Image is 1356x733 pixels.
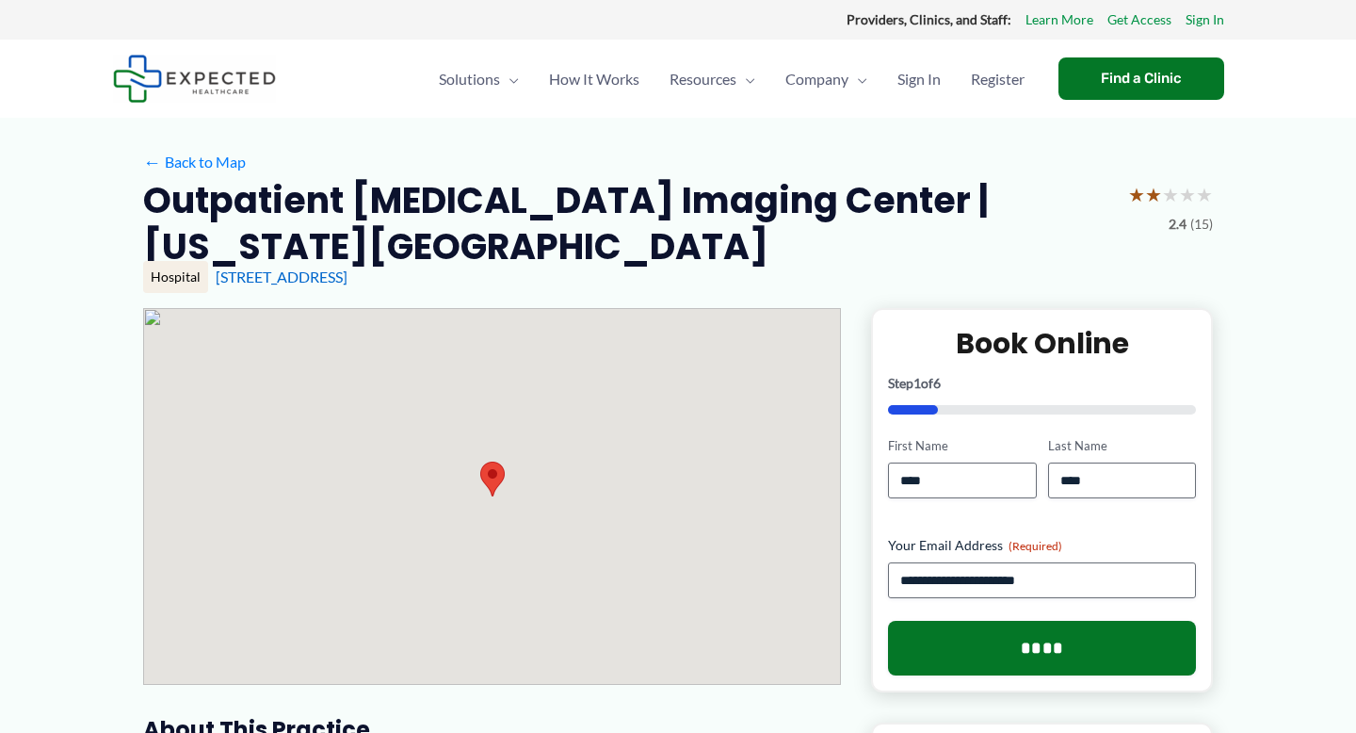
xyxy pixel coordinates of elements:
span: Sign In [897,46,941,112]
nav: Primary Site Navigation [424,46,1040,112]
a: CompanyMenu Toggle [770,46,882,112]
span: ★ [1179,177,1196,212]
span: Menu Toggle [736,46,755,112]
span: Solutions [439,46,500,112]
div: Hospital [143,261,208,293]
h2: Book Online [888,325,1196,362]
a: ←Back to Map [143,148,246,176]
a: ResourcesMenu Toggle [654,46,770,112]
span: (15) [1190,212,1213,236]
span: Resources [670,46,736,112]
span: ★ [1128,177,1145,212]
label: First Name [888,437,1036,455]
span: 1 [913,375,921,391]
span: Company [785,46,848,112]
label: Last Name [1048,437,1196,455]
span: ★ [1162,177,1179,212]
a: Learn More [1025,8,1093,32]
a: Find a Clinic [1058,57,1224,100]
a: Sign In [882,46,956,112]
span: Menu Toggle [848,46,867,112]
span: Menu Toggle [500,46,519,112]
img: Expected Healthcare Logo - side, dark font, small [113,55,276,103]
strong: Providers, Clinics, and Staff: [847,11,1011,27]
span: ★ [1196,177,1213,212]
span: How It Works [549,46,639,112]
span: (Required) [1009,539,1062,553]
a: Register [956,46,1040,112]
span: 2.4 [1169,212,1186,236]
span: Register [971,46,1025,112]
a: Get Access [1107,8,1171,32]
a: SolutionsMenu Toggle [424,46,534,112]
a: [STREET_ADDRESS] [216,268,347,285]
a: How It Works [534,46,654,112]
span: 6 [933,375,941,391]
h2: Outpatient [MEDICAL_DATA] Imaging Center | [US_STATE][GEOGRAPHIC_DATA] [143,177,1113,270]
span: ★ [1145,177,1162,212]
label: Your Email Address [888,536,1196,555]
span: ← [143,153,161,171]
a: Sign In [1186,8,1224,32]
p: Step of [888,377,1196,390]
